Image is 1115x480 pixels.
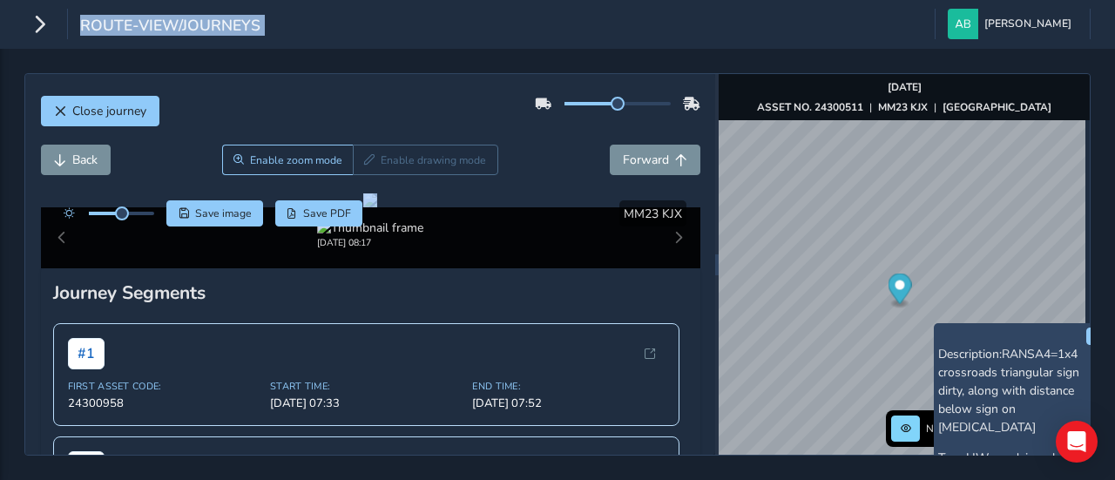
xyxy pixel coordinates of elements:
[68,395,260,411] span: 24300958
[948,9,978,39] img: diamond-layout
[1086,328,1104,345] button: x
[270,380,462,393] span: Start Time:
[984,9,1071,39] span: [PERSON_NAME]
[303,206,351,220] span: Save PDF
[80,15,260,39] span: route-view/journeys
[888,80,922,94] strong: [DATE]
[72,103,146,119] span: Close journey
[938,345,1104,436] p: Description:
[1056,421,1098,463] div: Open Intercom Messenger
[222,145,354,175] button: Zoom
[275,200,363,226] button: PDF
[943,100,1051,114] strong: [GEOGRAPHIC_DATA]
[270,395,462,411] span: [DATE] 07:33
[472,380,664,393] span: End Time:
[317,236,423,249] div: [DATE] 08:17
[623,152,669,168] span: Forward
[250,153,342,167] span: Enable zoom mode
[72,152,98,168] span: Back
[68,338,105,369] span: # 1
[878,100,928,114] strong: MM23 KJX
[610,145,700,175] button: Forward
[317,220,423,236] img: Thumbnail frame
[757,100,1051,114] div: | |
[68,380,260,393] span: First Asset Code:
[926,422,966,436] span: Network
[757,100,863,114] strong: ASSET NO. 24300511
[948,9,1078,39] button: [PERSON_NAME]
[938,346,1079,436] span: RANSA4=1x4 crossroads triangular sign dirty, along with distance below sign on [MEDICAL_DATA]
[195,206,252,220] span: Save image
[41,96,159,126] button: Close journey
[41,145,111,175] button: Back
[624,206,682,222] span: MM23 KJX
[53,281,688,305] div: Journey Segments
[472,395,664,411] span: [DATE] 07:52
[166,200,263,226] button: Save
[889,274,912,309] div: Map marker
